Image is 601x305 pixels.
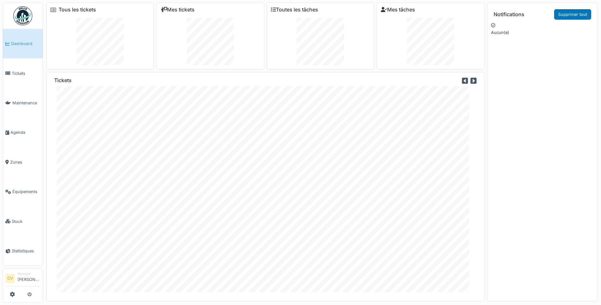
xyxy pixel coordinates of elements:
li: CV [5,274,15,283]
a: Mes tâches [381,7,415,13]
a: Maintenance [3,88,43,118]
a: Mes tickets [161,7,195,13]
span: Agenda [10,129,40,135]
div: Manager [17,271,40,276]
a: Stock [3,206,43,236]
a: CV Manager[PERSON_NAME] [5,271,40,287]
p: Aucun(e) [491,29,594,36]
h6: Notifications [494,11,524,17]
a: Équipements [3,177,43,206]
a: Toutes les tâches [271,7,318,13]
a: Agenda [3,118,43,147]
span: Équipements [12,189,40,195]
li: [PERSON_NAME] [17,271,40,285]
span: Stock [12,218,40,224]
span: Dashboard [11,41,40,47]
img: Badge_color-CXgf-gQk.svg [13,6,32,25]
span: Statistiques [12,248,40,254]
a: Dashboard [3,29,43,58]
a: Zones [3,147,43,177]
a: Statistiques [3,236,43,266]
a: Tous les tickets [59,7,96,13]
span: Maintenance [12,100,40,106]
h6: Tickets [54,77,72,83]
span: Tickets [12,70,40,76]
a: Tickets [3,58,43,88]
span: Zones [10,159,40,165]
a: Supprimer tout [554,9,591,20]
